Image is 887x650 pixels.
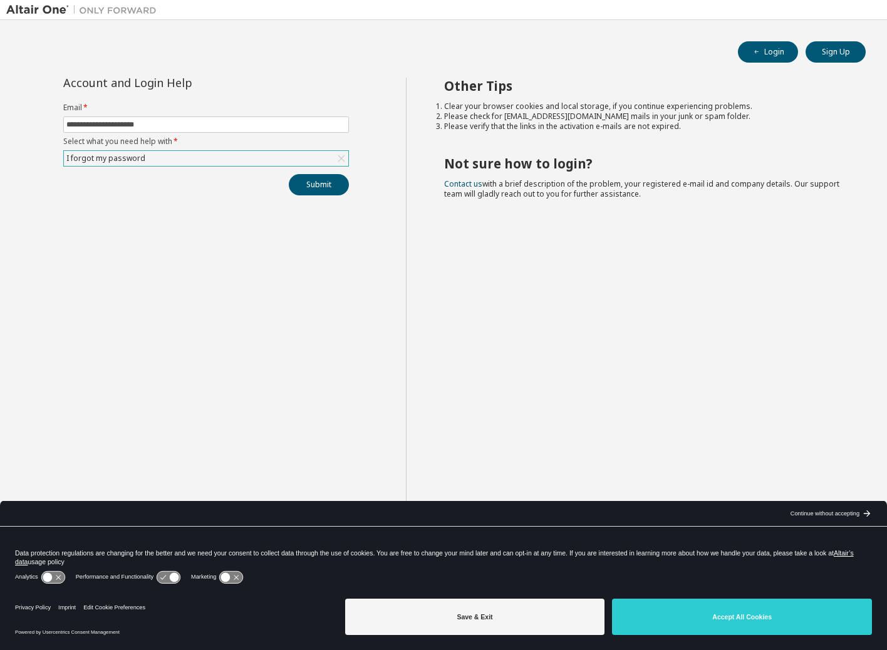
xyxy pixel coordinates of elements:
[444,178,482,189] a: Contact us
[444,155,844,172] h2: Not sure how to login?
[64,151,348,166] div: I forgot my password
[806,41,866,63] button: Sign Up
[444,178,839,199] span: with a brief description of the problem, your registered e-mail id and company details. Our suppo...
[63,78,292,88] div: Account and Login Help
[444,111,844,121] li: Please check for [EMAIL_ADDRESS][DOMAIN_NAME] mails in your junk or spam folder.
[6,4,163,16] img: Altair One
[738,41,798,63] button: Login
[444,121,844,132] li: Please verify that the links in the activation e-mails are not expired.
[63,137,349,147] label: Select what you need help with
[444,101,844,111] li: Clear your browser cookies and local storage, if you continue experiencing problems.
[289,174,349,195] button: Submit
[444,78,844,94] h2: Other Tips
[63,103,349,113] label: Email
[65,152,147,165] div: I forgot my password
